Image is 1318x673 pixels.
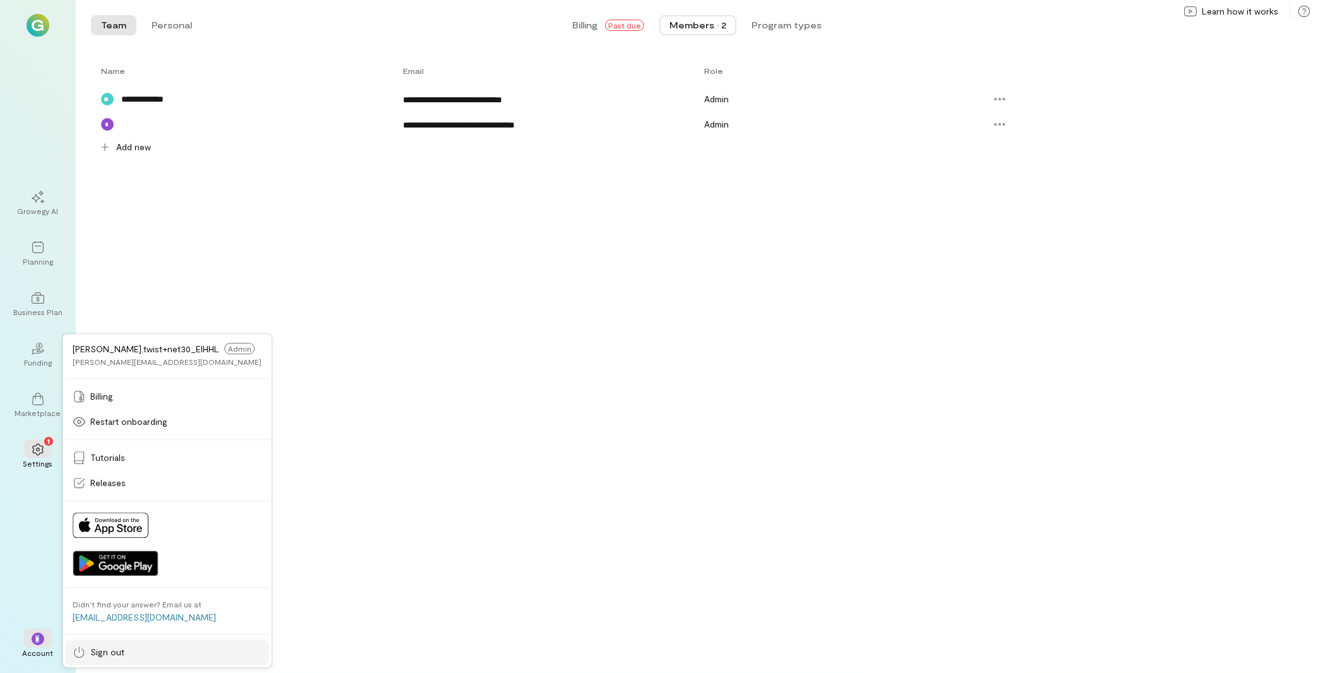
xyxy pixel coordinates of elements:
[73,357,261,367] div: [PERSON_NAME][EMAIL_ADDRESS][DOMAIN_NAME]
[15,332,61,378] a: Funding
[669,19,726,32] div: Members · 2
[101,66,403,76] div: Toggle SortBy
[73,343,219,354] span: [PERSON_NAME].twist+net30_EIHHL
[23,256,53,266] div: Planning
[73,551,158,576] img: Get it on Google Play
[65,470,269,496] a: Releases
[23,648,54,658] div: Account
[562,15,654,35] button: BillingPast due
[224,343,255,354] span: Admin
[1202,5,1278,18] span: Learn how it works
[65,640,269,665] a: Sign out
[91,15,136,35] button: Team
[15,433,61,479] a: Settings
[65,409,269,434] a: Restart onboarding
[90,477,126,489] span: Releases
[15,408,61,418] div: Marketplace
[13,307,63,317] div: Business Plan
[73,612,216,622] a: [EMAIL_ADDRESS][DOMAIN_NAME]
[90,390,113,403] span: Billing
[15,383,61,428] a: Marketplace
[116,141,151,153] span: Add new
[704,119,729,129] span: Admin
[65,384,269,409] a: Billing
[73,513,148,538] img: Download on App Store
[18,206,59,216] div: Growegy AI
[101,66,125,76] span: Name
[15,282,61,327] a: Business Plan
[659,15,736,35] button: Members · 2
[24,357,52,367] div: Funding
[90,646,124,658] span: Sign out
[704,66,723,75] span: Role
[15,181,61,226] a: Growegy AI
[141,15,202,35] button: Personal
[15,231,61,277] a: Planning
[741,15,832,35] button: Program types
[605,20,644,31] span: Past due
[15,622,61,668] div: *Account
[572,19,597,32] span: Billing
[90,451,125,464] span: Tutorials
[47,435,50,446] span: 1
[403,66,424,76] span: Email
[65,445,269,470] a: Tutorials
[73,599,201,609] div: Didn’t find your answer? Email us at
[704,93,729,104] span: Admin
[90,415,167,428] span: Restart onboarding
[23,458,53,468] div: Settings
[403,66,705,76] div: Toggle SortBy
